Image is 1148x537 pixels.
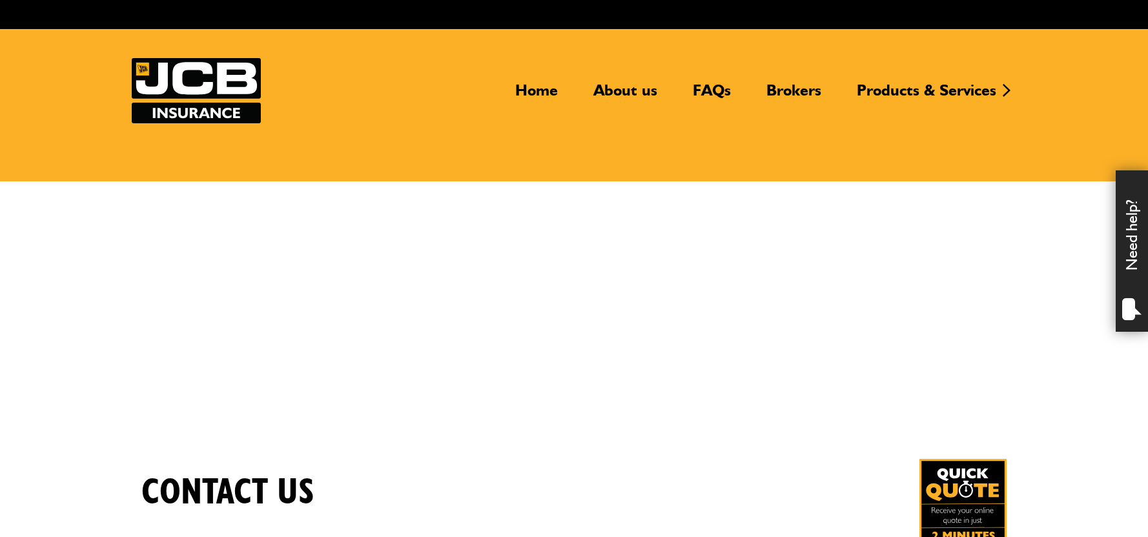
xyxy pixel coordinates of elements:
a: Home [506,81,568,110]
h1: Contact us [141,471,314,514]
a: Products & Services [847,81,1006,110]
a: Brokers [757,81,831,110]
a: JCB Insurance Services [132,58,261,123]
div: Need help? [1116,170,1148,332]
a: About us [584,81,667,110]
img: JCB Insurance Services logo [132,58,261,123]
a: FAQs [683,81,741,110]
